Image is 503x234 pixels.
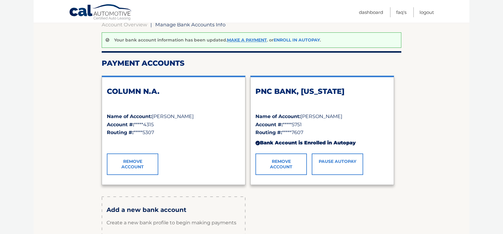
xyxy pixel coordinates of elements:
[255,114,301,119] strong: Name of Account:
[255,122,283,127] strong: Account #:
[107,114,152,119] strong: Name of Account:
[107,87,240,96] h2: COLUMN N.A.
[419,7,434,17] a: Logout
[102,59,401,68] h2: Payment Accounts
[107,153,158,175] a: Remove Account
[255,141,260,145] div: ✓
[255,153,307,175] a: Remove Account
[255,136,389,149] div: Bank Account is Enrolled in Autopay
[107,140,111,146] span: ✓
[227,37,267,43] a: Make a payment
[102,21,147,28] a: Account Overview
[114,37,321,43] p: Your bank account information has been updated. . or .
[107,130,133,135] strong: Routing #:
[152,114,194,119] span: [PERSON_NAME]
[396,7,406,17] a: FAQ's
[69,4,133,21] a: Cal Automotive
[274,37,320,43] a: Enroll In AutoPay
[107,214,241,232] p: Create a new bank profile to begin making payments
[255,130,282,135] strong: Routing #:
[155,21,225,28] span: Manage Bank Accounts Info
[107,122,134,127] strong: Account #:
[359,7,383,17] a: Dashboard
[312,153,363,175] a: Pause AutoPay
[107,206,241,214] h3: Add a new bank account
[255,87,389,96] h2: PNC BANK, [US_STATE]
[150,21,152,28] span: |
[301,114,342,119] span: [PERSON_NAME]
